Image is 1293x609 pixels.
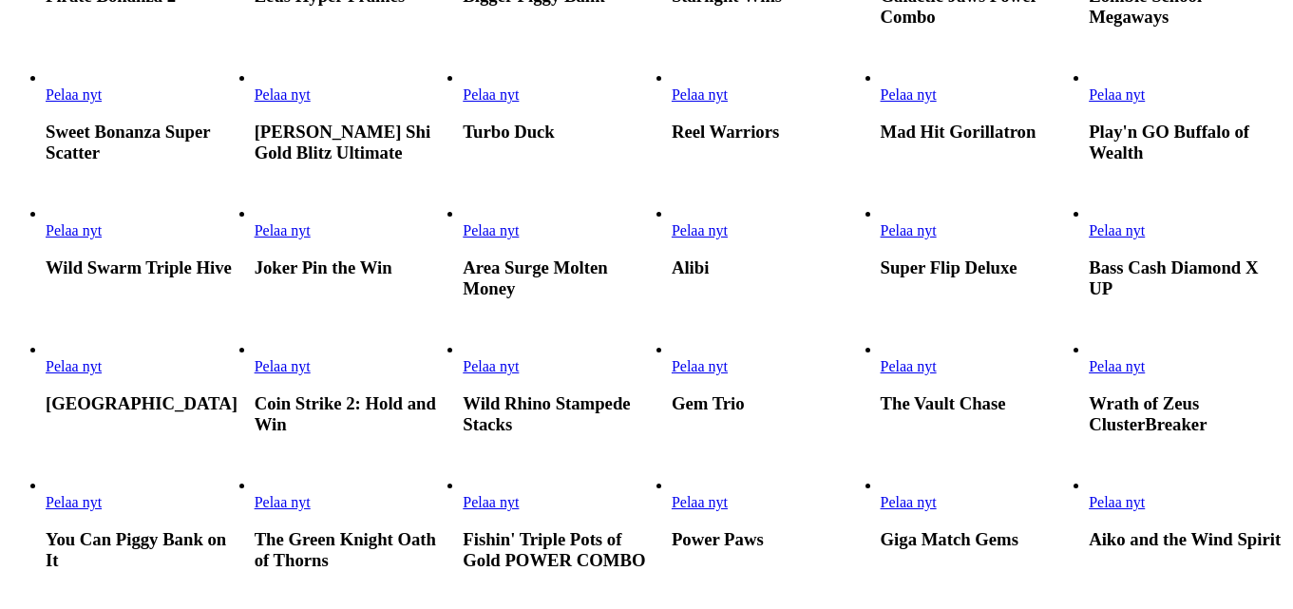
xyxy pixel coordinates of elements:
h3: Joker Pin the Win [255,257,451,278]
h3: Aiko and the Wind Spirit [1089,529,1285,550]
h3: You Can Piggy Bank on It [46,529,242,571]
article: Area Surge Molten Money [463,205,659,299]
a: Super Flip Deluxe [881,222,937,238]
span: Pelaa nyt [463,494,519,510]
article: Super Flip Deluxe [881,205,1077,278]
h3: Bass Cash Diamond X UP [1089,257,1285,299]
span: Pelaa nyt [881,86,937,103]
a: Play'n GO Buffalo of Wealth [1089,86,1145,103]
article: Wrath of Zeus ClusterBreaker [1089,341,1285,435]
h3: The Green Knight Oath of Thorns [255,529,451,571]
h3: The Vault Chase [881,393,1077,414]
span: Pelaa nyt [672,222,728,238]
span: Pelaa nyt [255,86,311,103]
article: The Green Knight Oath of Thorns [255,477,451,571]
span: Pelaa nyt [881,494,937,510]
a: Bass Cash Diamond X UP [1089,222,1145,238]
article: The Vault Chase [881,341,1077,414]
h3: Power Paws [672,529,868,550]
article: Coin Strike 2: Hold and Win [255,341,451,435]
span: Pelaa nyt [881,222,937,238]
span: Pelaa nyt [1089,358,1145,374]
a: Area Surge Molten Money [463,222,519,238]
span: Pelaa nyt [1089,86,1145,103]
span: Pelaa nyt [255,358,311,374]
a: Reel Warriors [672,86,728,103]
article: Fu Wu Shi Gold Blitz Ultimate [255,69,451,163]
a: Sugar Park [46,358,102,374]
span: Pelaa nyt [46,222,102,238]
span: Pelaa nyt [672,494,728,510]
article: Gem Trio [672,341,868,414]
article: Mad Hit Gorillatron [881,69,1077,143]
a: Gem Trio [672,358,728,374]
a: Joker Pin the Win [255,222,311,238]
span: Pelaa nyt [1089,222,1145,238]
a: Wild Rhino Stampede Stacks [463,358,519,374]
a: Power Paws [672,494,728,510]
span: Pelaa nyt [463,86,519,103]
span: Pelaa nyt [463,358,519,374]
a: You Can Piggy Bank on It [46,494,102,510]
span: Pelaa nyt [672,358,728,374]
a: Wrath of Zeus ClusterBreaker [1089,358,1145,374]
h3: Play'n GO Buffalo of Wealth [1089,122,1285,163]
span: Pelaa nyt [1089,494,1145,510]
h3: Fishin' Triple Pots of Gold POWER COMBO [463,529,659,571]
h3: Mad Hit Gorillatron [881,122,1077,143]
article: Aiko and the Wind Spirit [1089,477,1285,550]
h3: Super Flip Deluxe [881,257,1077,278]
a: The Green Knight Oath of Thorns [255,494,311,510]
span: Pelaa nyt [881,358,937,374]
a: Alibi [672,222,728,238]
article: Joker Pin the Win [255,205,451,278]
article: Reel Warriors [672,69,868,143]
span: Pelaa nyt [46,86,102,103]
h3: Giga Match Gems [881,529,1077,550]
span: Pelaa nyt [46,358,102,374]
span: Pelaa nyt [672,86,728,103]
article: Sweet Bonanza Super Scatter [46,69,242,163]
article: Fishin' Triple Pots of Gold POWER COMBO [463,477,659,571]
article: Giga Match Gems [881,477,1077,550]
h3: Sweet Bonanza Super Scatter [46,122,242,163]
h3: Turbo Duck [463,122,659,143]
h3: Wild Rhino Stampede Stacks [463,393,659,435]
h3: Area Surge Molten Money [463,257,659,299]
a: Giga Match Gems [881,494,937,510]
span: Pelaa nyt [463,222,519,238]
a: Fishin' Triple Pots of Gold POWER COMBO [463,494,519,510]
a: Aiko and the Wind Spirit [1089,494,1145,510]
article: Play'n GO Buffalo of Wealth [1089,69,1285,163]
h3: Coin Strike 2: Hold and Win [255,393,451,435]
h3: Alibi [672,257,868,278]
a: Wild Swarm Triple Hive [46,222,102,238]
article: Turbo Duck [463,69,659,143]
article: Bass Cash Diamond X UP [1089,205,1285,299]
h3: Gem Trio [672,393,868,414]
h3: Reel Warriors [672,122,868,143]
h3: Wrath of Zeus ClusterBreaker [1089,393,1285,435]
a: Fu Wu Shi Gold Blitz Ultimate [255,86,311,103]
span: Pelaa nyt [255,222,311,238]
article: Wild Rhino Stampede Stacks [463,341,659,435]
span: Pelaa nyt [255,494,311,510]
a: Coin Strike 2: Hold and Win [255,358,311,374]
article: You Can Piggy Bank on It [46,477,242,571]
a: Turbo Duck [463,86,519,103]
h3: Wild Swarm Triple Hive [46,257,242,278]
span: Pelaa nyt [46,494,102,510]
article: Wild Swarm Triple Hive [46,205,242,278]
article: Sugar Park [46,341,242,414]
a: Sweet Bonanza Super Scatter [46,86,102,103]
a: The Vault Chase [881,358,937,374]
article: Alibi [672,205,868,278]
a: Mad Hit Gorillatron [881,86,937,103]
article: Power Paws [672,477,868,550]
h3: [PERSON_NAME] Shi Gold Blitz Ultimate [255,122,451,163]
h3: [GEOGRAPHIC_DATA] [46,393,242,414]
